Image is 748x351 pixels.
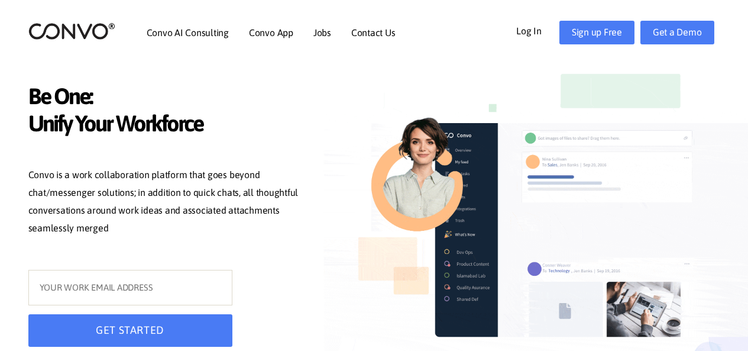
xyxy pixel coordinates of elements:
[351,28,396,37] a: Contact Us
[28,314,232,347] button: GET STARTED
[28,270,232,305] input: YOUR WORK EMAIL ADDRESS
[147,28,229,37] a: Convo AI Consulting
[28,22,115,40] img: logo_2.png
[28,166,306,240] p: Convo is a work collaboration platform that goes beyond chat/messenger solutions; in addition to ...
[516,21,559,40] a: Log In
[559,21,634,44] a: Sign up Free
[28,83,306,113] span: Be One:
[640,21,714,44] a: Get a Demo
[313,28,331,37] a: Jobs
[28,110,306,140] span: Unify Your Workforce
[249,28,293,37] a: Convo App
